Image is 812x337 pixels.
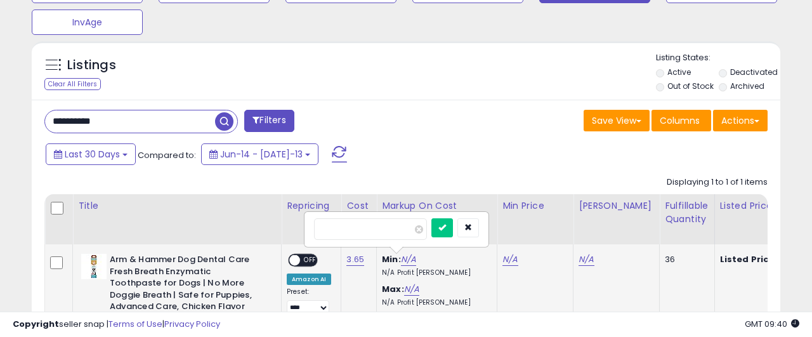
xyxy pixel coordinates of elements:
[138,149,196,161] span: Compared to:
[377,194,497,244] th: The percentage added to the cost of goods (COGS) that forms the calculator for Min & Max prices.
[287,199,336,213] div: Repricing
[164,318,220,330] a: Privacy Policy
[401,253,416,266] a: N/A
[665,199,709,226] div: Fulfillable Quantity
[667,176,768,188] div: Displaying 1 to 1 of 1 items
[244,110,294,132] button: Filters
[81,254,107,279] img: 41QcvdUUqHL._SL40_.jpg
[720,253,778,265] b: Listed Price:
[287,274,331,285] div: Amazon AI
[713,110,768,131] button: Actions
[382,298,487,307] p: N/A Profit [PERSON_NAME]
[730,81,764,91] label: Archived
[667,67,691,77] label: Active
[46,143,136,165] button: Last 30 Days
[667,81,714,91] label: Out of Stock
[287,287,331,316] div: Preset:
[730,67,778,77] label: Deactivated
[44,78,101,90] div: Clear All Filters
[300,255,320,266] span: OFF
[656,52,780,64] p: Listing States:
[382,283,404,295] b: Max:
[382,268,487,277] p: N/A Profit [PERSON_NAME]
[502,199,568,213] div: Min Price
[502,253,518,266] a: N/A
[67,56,116,74] h5: Listings
[652,110,711,131] button: Columns
[404,283,419,296] a: N/A
[13,318,59,330] strong: Copyright
[665,254,704,265] div: 36
[110,254,264,316] b: Arm & Hammer Dog Dental Care Fresh Breath Enzymatic Toothpaste for Dogs | No More Doggie Breath |...
[220,148,303,161] span: Jun-14 - [DATE]-13
[584,110,650,131] button: Save View
[65,148,120,161] span: Last 30 Days
[579,199,654,213] div: [PERSON_NAME]
[13,319,220,331] div: seller snap | |
[32,10,143,35] button: InvAge
[108,318,162,330] a: Terms of Use
[382,253,401,265] b: Min:
[382,199,492,213] div: Markup on Cost
[579,253,594,266] a: N/A
[201,143,318,165] button: Jun-14 - [DATE]-13
[78,199,276,213] div: Title
[346,199,371,213] div: Cost
[660,114,700,127] span: Columns
[346,253,364,266] a: 3.65
[745,318,799,330] span: 2025-08-13 09:40 GMT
